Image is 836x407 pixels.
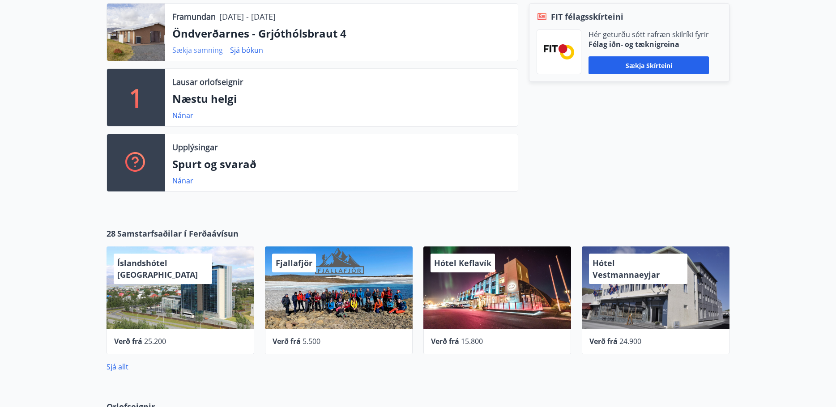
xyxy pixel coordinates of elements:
[172,91,511,106] p: Næstu helgi
[172,176,193,186] a: Nánar
[107,228,115,239] span: 28
[172,45,223,55] a: Sækja samning
[276,258,312,268] span: Fjallafjör
[461,336,483,346] span: 15.800
[551,11,623,22] span: FIT félagsskírteini
[219,11,276,22] p: [DATE] - [DATE]
[107,362,128,372] a: Sjá allt
[619,336,641,346] span: 24.900
[129,81,143,114] p: 1
[593,258,660,280] span: Hótel Vestmannaeyjar
[589,30,709,39] p: Hér geturðu sótt rafræn skilríki fyrir
[172,76,243,88] p: Lausar orlofseignir
[117,258,198,280] span: Íslandshótel [GEOGRAPHIC_DATA]
[544,44,574,59] img: FPQVkF9lTnNbbaRSFyT17YYeljoOGk5m51IhT0bO.png
[172,157,511,172] p: Spurt og svarað
[303,336,320,346] span: 5.500
[273,336,301,346] span: Verð frá
[117,228,239,239] span: Samstarfsaðilar í Ferðaávísun
[589,336,618,346] span: Verð frá
[431,336,459,346] span: Verð frá
[230,45,263,55] a: Sjá bókun
[172,26,511,41] p: Öndverðarnes - Grjóthólsbraut 4
[434,258,491,268] span: Hótel Keflavík
[589,39,709,49] p: Félag iðn- og tæknigreina
[172,110,193,120] a: Nánar
[114,336,142,346] span: Verð frá
[144,336,166,346] span: 25.200
[172,11,216,22] p: Framundan
[589,56,709,74] button: Sækja skírteini
[172,141,218,153] p: Upplýsingar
